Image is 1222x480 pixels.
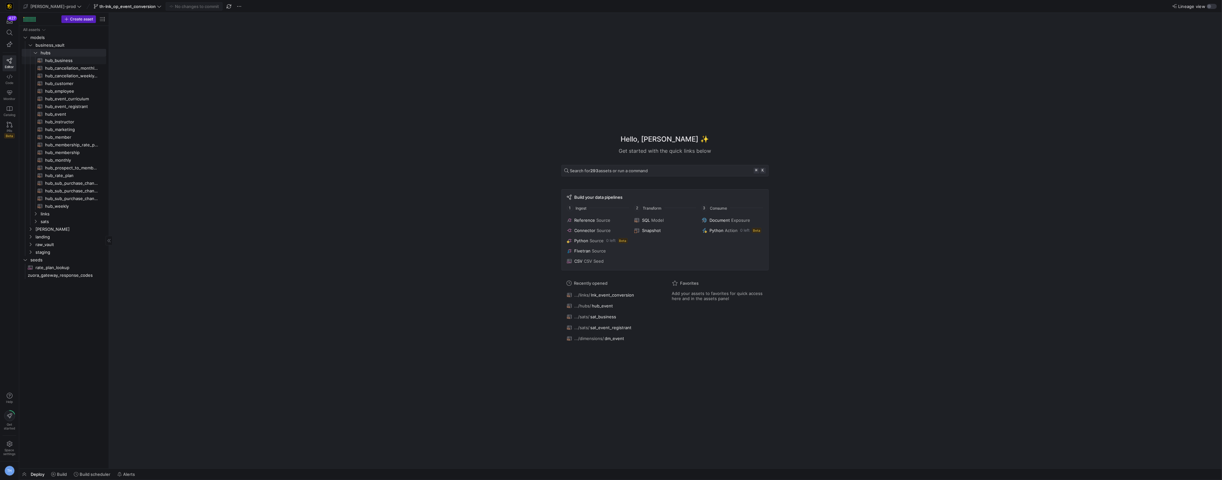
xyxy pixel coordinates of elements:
div: Press SPACE to select this row. [22,218,106,225]
a: hub_event_curriculum​​​​​​​​​​ [22,95,106,103]
span: hub_membership​​​​​​​​​​ [45,149,99,156]
span: hub_sub_purchase_channel​​​​​​​​​​ [45,195,99,202]
span: staging [35,249,105,256]
a: hub_membership​​​​​​​​​​ [22,149,106,156]
span: zuora_gateway_response_codes​​​​​​ [28,272,105,279]
span: hub_event_curriculum​​​​​​​​​​ [45,95,99,103]
span: Catalog [4,113,15,117]
button: Help [3,390,16,406]
a: rate_plan_lookup​​​​​​ [22,264,106,271]
span: SQL [642,218,650,223]
span: hub_event [592,303,613,308]
span: raw_vault [35,241,105,248]
span: hubs [41,49,105,57]
a: hub_cancellation_weekly_forecast​​​​​​​​​​ [22,72,106,80]
span: hub_customer​​​​​​​​​​ [45,80,99,87]
span: Build [57,472,67,477]
a: Catalog [3,103,16,119]
a: https://storage.googleapis.com/y42-prod-data-exchange/images/uAsz27BndGEK0hZWDFeOjoxA7jCwgK9jE472... [3,1,16,12]
div: Press SPACE to select this row. [22,64,106,72]
button: 427 [3,15,16,27]
span: landing [35,233,105,241]
span: Snapshot [642,228,661,233]
span: hub_prospect_to_member_conversion​​​​​​​​​​ [45,164,99,172]
div: Press SPACE to select this row. [22,133,106,141]
div: Press SPACE to select this row. [22,126,106,133]
button: th-lnk_op_event_conversion [92,2,163,11]
img: https://storage.googleapis.com/y42-prod-data-exchange/images/uAsz27BndGEK0hZWDFeOjoxA7jCwgK9jE472... [6,3,13,10]
button: PythonAction0 leftBeta [701,227,764,234]
span: Beta [4,133,15,138]
span: hub_marketing​​​​​​​​​​ [45,126,99,133]
div: Press SPACE to select this row. [22,225,106,233]
span: Create asset [70,17,93,21]
div: 427 [7,16,17,21]
span: Deploy [31,472,44,477]
a: hub_weekly​​​​​​​​​​ [22,202,106,210]
div: Press SPACE to select this row. [22,172,106,179]
a: hub_marketing​​​​​​​​​​ [22,126,106,133]
span: Add your assets to favorites for quick access here and in the assets panel [672,291,764,301]
button: CSVCSV Seed [566,257,629,265]
span: hub_monthly​​​​​​​​​​ [45,157,99,164]
div: Press SPACE to select this row. [22,26,106,34]
a: hub_customer​​​​​​​​​​ [22,80,106,87]
span: dm_event [605,336,624,341]
a: zuora_gateway_response_codes​​​​​​ [22,271,106,279]
a: hub_employee​​​​​​​​​​ [22,87,106,95]
span: hub_business​​​​​​​​​​ [45,57,99,64]
a: hub_cancellation_monthly_forecast​​​​​​​​​​ [22,64,106,72]
span: Get started [4,422,15,430]
button: SQLModel [633,216,697,224]
span: sat_event_registrant [591,325,632,330]
a: hub_event​​​​​​​​​​ [22,110,106,118]
span: .../links/ [575,292,591,298]
span: CSV [575,259,583,264]
span: Model [651,218,664,223]
span: .../sats/ [575,325,590,330]
div: Press SPACE to select this row. [22,34,106,41]
span: PRs [7,129,12,133]
div: Get started with the quick links below [561,147,769,155]
button: Build scheduler [71,469,113,480]
span: hub_instructor​​​​​​​​​​ [45,118,99,126]
div: Press SPACE to select this row. [22,103,106,110]
span: hub_event​​​​​​​​​​ [45,111,99,118]
a: hub_sub_purchase_channel_monthly_forecast​​​​​​​​​​ [22,179,106,187]
div: Press SPACE to select this row. [22,164,106,172]
strong: 293 [591,168,599,173]
div: Press SPACE to select this row. [22,241,106,248]
span: links [41,210,105,218]
button: .../hubs/hub_event [565,302,659,310]
span: Recently opened [574,281,608,286]
a: hub_member​​​​​​​​​​ [22,133,106,141]
div: Press SPACE to select this row. [22,110,106,118]
button: Build [48,469,70,480]
span: hub_cancellation_weekly_forecast​​​​​​​​​​ [45,72,99,80]
span: Space settings [4,448,16,456]
a: hub_prospect_to_member_conversion​​​​​​​​​​ [22,164,106,172]
button: FivetranSource [566,247,629,255]
span: rate_plan_lookup​​​​​​ [35,264,99,271]
button: Getstarted [3,408,16,433]
span: Search for assets or run a command [570,168,648,173]
span: lnk_event_conversion [591,292,634,298]
span: th-lnk_op_event_conversion [99,4,156,9]
span: Connector [575,228,596,233]
span: hub_membership_rate_plan​​​​​​​​​​ [45,141,99,149]
span: hub_member​​​​​​​​​​ [45,134,99,141]
span: models [30,34,105,41]
div: Press SPACE to select this row. [22,95,106,103]
button: PythonSource0 leftBeta [566,237,629,244]
div: Press SPACE to select this row. [22,256,106,264]
span: [PERSON_NAME]-prod [30,4,76,9]
span: Source [592,248,606,253]
div: Press SPACE to select this row. [22,233,106,241]
span: CSV Seed [584,259,604,264]
span: seeds [30,256,105,264]
div: Press SPACE to select this row. [22,141,106,149]
a: hub_event_registrant​​​​​​​​​​ [22,103,106,110]
span: hub_event_registrant​​​​​​​​​​ [45,103,99,110]
div: Press SPACE to select this row. [22,264,106,271]
button: .../sats/sat_event_registrant [565,323,659,332]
